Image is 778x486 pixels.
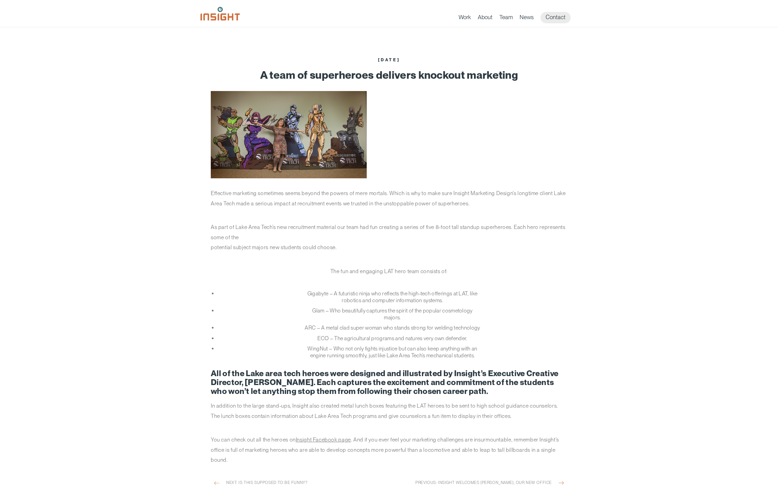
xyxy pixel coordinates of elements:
[218,290,567,304] li: Gigabyte – A futuristic ninja who reflects the high-tech offerings at LAT, like robotics and comp...
[211,69,567,81] h1: A team of superheroes delivers knockout marketing
[200,7,240,21] img: Insight Marketing Design
[499,14,513,23] a: Team
[478,14,493,23] a: About
[218,345,567,359] li: WingNut – Who not only fights injustice but can also keep anything with an engine running smoothl...
[459,12,578,23] nav: primary navigation menu
[211,57,567,62] div: [DATE]
[211,91,367,178] img: Blog Superheros
[211,369,567,396] h2: All of the Lake area tech heroes were designed and illustrated by Insight’s Executive Creative Di...
[211,222,567,253] p: As part of Lake Area Tech’s new recruitment material our team had fun creating a series of five 8...
[211,188,567,208] p: Effective marketing sometimes seems beyond the powers of mere mortals. Which is why to make sure ...
[218,324,567,331] li: ARC – A metal clad super woman who stands strong for welding technology
[211,266,567,277] p: The fun and engaging LAT hero team consists of:
[296,436,351,443] a: Insight Facebook page
[211,435,567,465] p: You can check out all the heroes on . And if you ever feel your marketing challenges are insurmou...
[459,14,471,23] a: Work
[218,307,567,321] li: Glam – Who beautifully captures the spirit of the popular cosmetology majors.
[540,12,571,23] a: Contact
[218,335,567,342] li: ECO – The agricultural programs and natures very own defender.
[211,401,567,421] p: In addition to the large stand-ups, Insight also created metal lunch boxes featuring the LAT hero...
[520,14,534,23] a: News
